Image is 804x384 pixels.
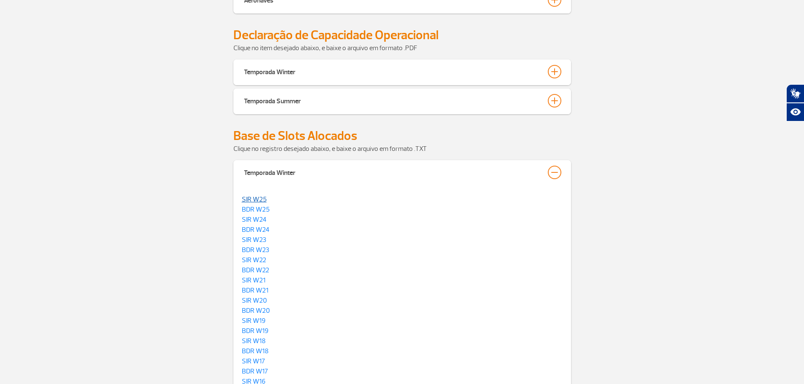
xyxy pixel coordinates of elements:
[242,205,270,214] a: BDR W25
[242,246,269,254] a: BDR W23
[242,236,266,244] a: SIR W23
[242,296,267,305] a: SIR W20
[233,27,571,43] h2: Declaração de Capacidade Operacional
[244,94,561,108] button: Temporada Summer
[242,226,269,234] a: BDR W24
[242,317,265,325] a: SIR W19
[242,215,266,224] a: SIR W24
[242,276,265,285] a: SIR W21
[233,128,571,144] h2: Base de Slots Alocados
[242,195,267,204] a: SIR W25
[786,84,804,121] div: Plugin de acessibilidade da Hand Talk.
[242,367,268,376] a: BDR W17
[242,337,265,345] a: SIR W18
[244,166,295,177] div: Temporada Winter
[242,286,268,295] a: BDR W21
[242,306,270,315] a: BDR W20
[233,43,571,53] p: Clique no item desejado abaixo, e baixe o arquivo em formato .PDF
[242,327,268,335] a: BDR W19
[242,256,266,264] a: SIR W22
[242,347,268,355] a: BDR W18
[233,144,571,154] p: Clique no registro desejado abaixo, e baixe o arquivo em formato .TXT
[242,266,269,274] a: BDR W22
[244,65,295,77] div: Temporada Winter
[786,84,804,103] button: Abrir tradutor de língua de sinais.
[786,103,804,121] button: Abrir recursos assistivos.
[244,94,301,106] div: Temporada Summer
[244,64,561,79] button: Temporada Winter
[242,357,265,365] a: SIR W17
[244,165,561,180] button: Temporada Winter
